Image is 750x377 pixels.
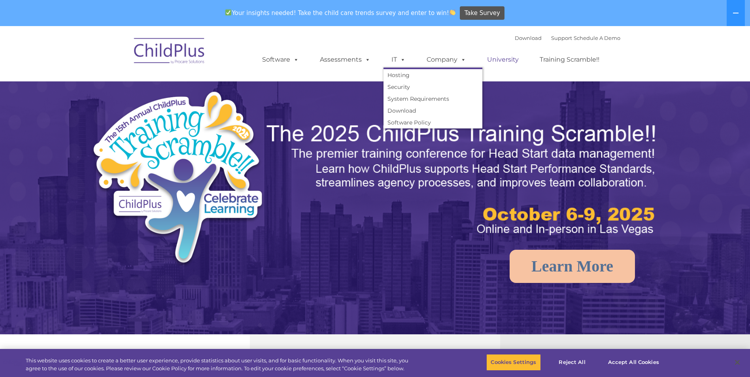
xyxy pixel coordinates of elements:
[225,9,231,15] img: ✅
[479,52,527,68] a: University
[510,250,635,283] a: Learn More
[384,117,482,128] a: Software Policy
[312,52,378,68] a: Assessments
[110,85,144,90] span: Phone number
[515,35,542,41] a: Download
[419,52,474,68] a: Company
[574,35,620,41] a: Schedule A Demo
[532,52,607,68] a: Training Scramble!!
[548,354,597,371] button: Reject All
[384,52,414,68] a: IT
[515,35,620,41] font: |
[551,35,572,41] a: Support
[222,5,459,21] span: Your insights needed! Take the child care trends survey and enter to win!
[465,6,500,20] span: Take Survey
[384,81,482,93] a: Security
[384,105,482,117] a: Download
[450,9,455,15] img: 👏
[130,32,209,72] img: ChildPlus by Procare Solutions
[460,6,504,20] a: Take Survey
[604,354,663,371] button: Accept All Cookies
[384,69,482,81] a: Hosting
[729,354,746,371] button: Close
[110,52,134,58] span: Last name
[384,93,482,105] a: System Requirements
[486,354,540,371] button: Cookies Settings
[254,52,307,68] a: Software
[26,357,412,372] div: This website uses cookies to create a better user experience, provide statistics about user visit...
